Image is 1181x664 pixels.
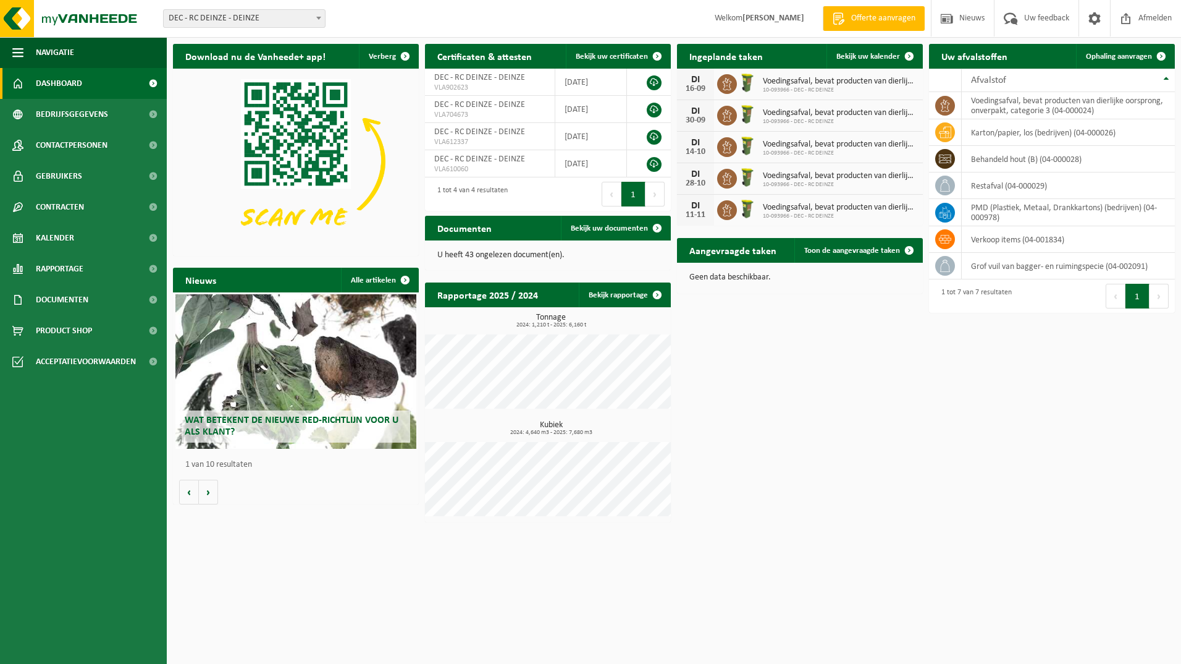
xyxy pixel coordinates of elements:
div: DI [683,138,708,148]
td: karton/papier, los (bedrijven) (04-000026) [962,119,1175,146]
button: Volgende [199,480,218,504]
span: 2024: 1,210 t - 2025: 6,160 t [431,322,671,328]
td: grof vuil van bagger- en ruimingspecie (04-002091) [962,253,1175,279]
p: U heeft 43 ongelezen document(en). [437,251,658,260]
img: WB-0060-HPE-GN-50 [737,135,758,156]
td: [DATE] [555,123,627,150]
span: Voedingsafval, bevat producten van dierlijke oorsprong, onverpakt, categorie 3 [763,140,917,150]
span: Bekijk uw documenten [571,224,648,232]
img: WB-0060-HPE-GN-50 [737,72,758,93]
button: Previous [1106,284,1125,309]
a: Wat betekent de nieuwe RED-richtlijn voor u als klant? [175,294,416,449]
span: Contracten [36,192,84,223]
button: Previous [602,182,621,206]
td: verkoop items (04-001834) [962,226,1175,253]
div: 11-11 [683,211,708,219]
div: DI [683,201,708,211]
button: Next [1149,284,1169,309]
a: Alle artikelen [341,268,418,292]
h3: Kubiek [431,421,671,436]
span: DEC - RC DEINZE - DEINZE [434,73,525,82]
span: Bekijk uw kalender [836,53,900,61]
button: Next [645,182,665,206]
a: Bekijk uw kalender [826,44,922,69]
div: 28-10 [683,179,708,188]
span: Offerte aanvragen [848,12,918,25]
span: 10-093966 - DEC - RC DEINZE [763,87,917,94]
img: Download de VHEPlus App [173,69,419,253]
img: WB-0060-HPE-GN-50 [737,167,758,188]
span: Gebruikers [36,161,82,192]
img: WB-0060-HPE-GN-50 [737,198,758,219]
span: Kalender [36,223,74,253]
td: [DATE] [555,96,627,123]
strong: [PERSON_NAME] [742,14,804,23]
span: Voedingsafval, bevat producten van dierlijke oorsprong, onverpakt, categorie 3 [763,77,917,87]
div: 30-09 [683,116,708,125]
span: Toon de aangevraagde taken [804,247,900,255]
span: Documenten [36,284,88,315]
h2: Documenten [425,216,504,240]
div: 1 tot 7 van 7 resultaten [935,283,1012,310]
h2: Download nu de Vanheede+ app! [173,44,338,68]
span: Navigatie [36,37,74,68]
span: DEC - RC DEINZE - DEINZE [164,10,325,27]
a: Bekijk uw certificaten [566,44,670,69]
td: [DATE] [555,150,627,177]
div: DI [683,106,708,116]
img: WB-0060-HPE-GN-50 [737,104,758,125]
button: Vorige [179,480,199,504]
button: 1 [1125,284,1149,309]
h2: Rapportage 2025 / 2024 [425,283,550,307]
a: Offerte aanvragen [823,6,925,31]
td: restafval (04-000029) [962,172,1175,199]
span: Afvalstof [971,75,1006,85]
span: VLA610060 [434,164,545,174]
span: DEC - RC DEINZE - DEINZE [434,100,525,109]
span: 10-093966 - DEC - RC DEINZE [763,118,917,126]
span: Voedingsafval, bevat producten van dierlijke oorsprong, onverpakt, categorie 3 [763,108,917,118]
td: behandeld hout (B) (04-000028) [962,146,1175,172]
div: 1 tot 4 van 4 resultaten [431,181,508,208]
h2: Aangevraagde taken [677,238,789,262]
h2: Ingeplande taken [677,44,775,68]
span: DEC - RC DEINZE - DEINZE [163,9,326,28]
span: Rapportage [36,253,83,284]
p: Geen data beschikbaar. [689,273,910,282]
a: Ophaling aanvragen [1076,44,1174,69]
h2: Uw afvalstoffen [929,44,1020,68]
td: voedingsafval, bevat producten van dierlijke oorsprong, onverpakt, categorie 3 (04-000024) [962,92,1175,119]
span: DEC - RC DEINZE - DEINZE [434,127,525,137]
div: 14-10 [683,148,708,156]
td: PMD (Plastiek, Metaal, Drankkartons) (bedrijven) (04-000978) [962,199,1175,226]
span: VLA612337 [434,137,545,147]
span: VLA704673 [434,110,545,120]
span: Bedrijfsgegevens [36,99,108,130]
button: 1 [621,182,645,206]
span: Voedingsafval, bevat producten van dierlijke oorsprong, onverpakt, categorie 3 [763,171,917,181]
span: 10-093966 - DEC - RC DEINZE [763,213,917,220]
span: DEC - RC DEINZE - DEINZE [434,155,525,164]
span: Bekijk uw certificaten [576,53,648,61]
h3: Tonnage [431,313,671,328]
div: DI [683,169,708,179]
span: Voedingsafval, bevat producten van dierlijke oorsprong, onverpakt, categorie 3 [763,203,917,213]
span: Product Shop [36,315,92,346]
span: Ophaling aanvragen [1086,53,1152,61]
span: 10-093966 - DEC - RC DEINZE [763,181,917,189]
span: Dashboard [36,68,82,99]
p: 1 van 10 resultaten [185,461,413,469]
a: Bekijk rapportage [579,283,670,307]
span: Acceptatievoorwaarden [36,346,136,377]
span: Contactpersonen [36,130,107,161]
span: 2024: 4,640 m3 - 2025: 7,680 m3 [431,430,671,436]
h2: Nieuws [173,268,229,292]
span: VLA902623 [434,83,545,93]
span: Wat betekent de nieuwe RED-richtlijn voor u als klant? [185,415,398,437]
span: 10-093966 - DEC - RC DEINZE [763,150,917,157]
a: Bekijk uw documenten [561,216,670,240]
a: Toon de aangevraagde taken [794,238,922,263]
h2: Certificaten & attesten [425,44,544,68]
span: Verberg [369,53,396,61]
td: [DATE] [555,69,627,96]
